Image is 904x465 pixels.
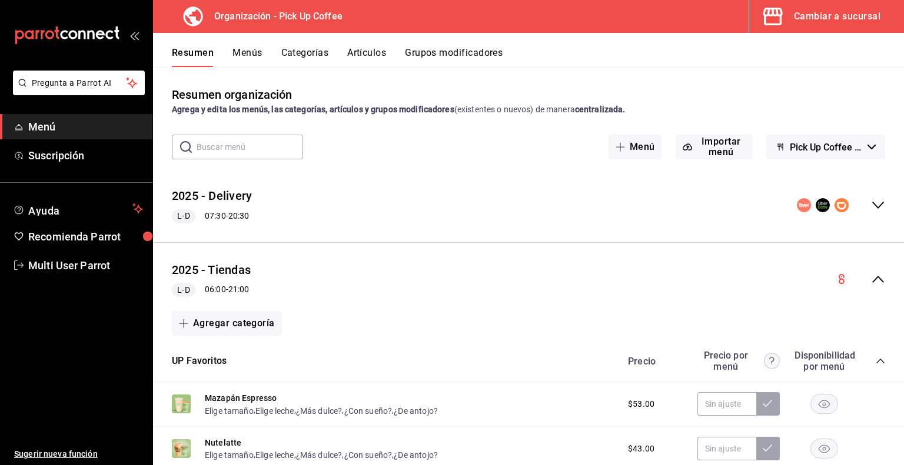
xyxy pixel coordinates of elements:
button: Pick Up Coffee (Borrador) [766,135,885,159]
button: Importar menú [676,135,752,159]
button: Menús [232,47,262,67]
button: open_drawer_menu [129,31,139,40]
button: ¿De antojo? [394,449,438,461]
button: Elige tamaño [205,449,254,461]
button: ¿Con sueño? [344,449,393,461]
button: Menú [609,135,662,159]
button: ¿Más dulce? [296,405,343,417]
button: 2025 - Delivery [172,188,252,205]
button: Elige leche [255,449,294,461]
div: Precio por menú [697,350,780,372]
div: (existentes o nuevos) de manera [172,103,885,116]
input: Sin ajuste [697,392,756,416]
div: collapse-menu-row [153,178,904,233]
a: Pregunta a Parrot AI [8,85,145,98]
button: Elige tamaño [205,405,254,417]
span: Pick Up Coffee (Borrador) [790,142,863,153]
strong: centralizada. [575,105,626,114]
button: Nutelatte [205,437,241,449]
button: Categorías [281,47,329,67]
button: 2025 - Tiendas [172,262,251,279]
div: Disponibilidad por menú [795,350,853,372]
button: ¿De antojo? [394,405,438,417]
div: Cambiar a sucursal [794,8,880,25]
div: , , , , [205,449,438,461]
button: Mazapán Espresso [205,392,277,404]
span: $43.00 [628,443,654,455]
h3: Organización - Pick Up Coffee [205,9,343,24]
div: collapse-menu-row [153,252,904,307]
span: Suscripción [28,148,143,163]
span: Sugerir nueva función [14,448,143,460]
button: Grupos modificadores [405,47,503,67]
div: 07:30 - 20:30 [172,209,252,223]
img: Preview [172,394,191,413]
span: L-D [172,284,194,296]
button: Elige leche [255,405,294,417]
div: 06:00 - 21:00 [172,283,251,297]
span: Recomienda Parrot [28,229,143,245]
span: Pregunta a Parrot AI [32,77,127,89]
div: Resumen organización [172,86,293,103]
strong: Agrega y edita los menús, las categorías, artículos y grupos modificadores [172,105,454,114]
div: , , , , [205,404,438,416]
span: $53.00 [628,398,654,410]
div: Precio [616,356,692,367]
input: Buscar menú [197,135,303,159]
button: UP Favoritos [172,354,227,368]
button: Agregar categoría [172,311,282,336]
button: ¿Más dulce? [296,449,343,461]
span: Multi User Parrot [28,257,143,273]
div: navigation tabs [172,47,904,67]
input: Sin ajuste [697,437,756,460]
button: collapse-category-row [876,356,885,366]
button: Resumen [172,47,214,67]
img: Preview [172,439,191,458]
span: Menú [28,119,143,135]
button: ¿Con sueño? [344,405,393,417]
span: L-D [172,210,194,222]
button: Pregunta a Parrot AI [13,71,145,95]
button: Artículos [347,47,386,67]
span: Ayuda [28,202,128,216]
